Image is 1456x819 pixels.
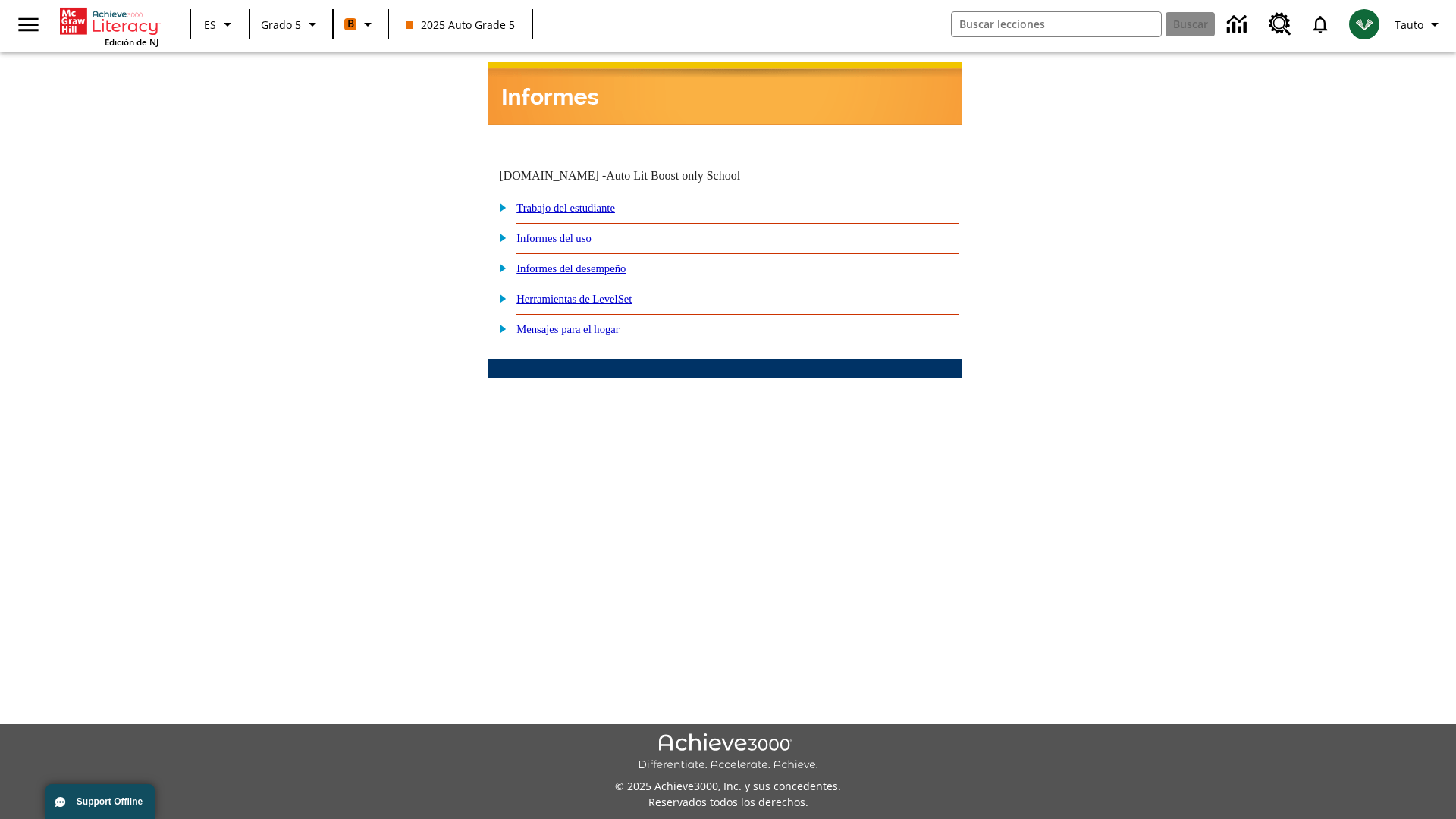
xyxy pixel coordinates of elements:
[1389,11,1450,38] button: Perfil/Configuración
[338,11,383,38] button: Boost El color de la clase es anaranjado. Cambiar el color de la clase.
[488,62,962,125] img: header
[1260,4,1301,45] a: Centro de recursos, Se abrirá en una pestaña nueva.
[491,322,507,335] img: plus.gif
[77,796,143,807] span: Support Offline
[255,11,328,38] button: Grado: Grado 5, Elige un grado
[1218,4,1260,45] a: Centro de información
[516,202,615,214] a: Trabajo del estudiante
[491,291,507,305] img: plus.gif
[261,17,301,33] span: Grado 5
[1395,17,1423,33] span: Tauto
[1349,9,1379,39] img: avatar image
[516,293,632,305] a: Herramientas de LevelSet
[952,12,1161,36] input: Buscar campo
[45,784,155,819] button: Support Offline
[6,2,51,47] button: Abrir el menú lateral
[204,17,216,33] span: ES
[105,36,158,48] span: Edición de NJ
[606,169,740,182] nobr: Auto Lit Boost only School
[1340,5,1389,44] button: Escoja un nuevo avatar
[499,169,778,183] td: [DOMAIN_NAME] -
[491,200,507,214] img: plus.gif
[491,231,507,244] img: plus.gif
[347,14,354,33] span: B
[60,5,158,48] div: Portada
[491,261,507,275] img: plus.gif
[516,232,591,244] a: Informes del uso
[196,11,244,38] button: Lenguaje: ES, Selecciona un idioma
[406,17,515,33] span: 2025 Auto Grade 5
[516,262,626,275] a: Informes del desempeño
[516,323,620,335] a: Mensajes para el hogar
[638,733,818,772] img: Achieve3000 Differentiate Accelerate Achieve
[1301,5,1340,44] a: Notificaciones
